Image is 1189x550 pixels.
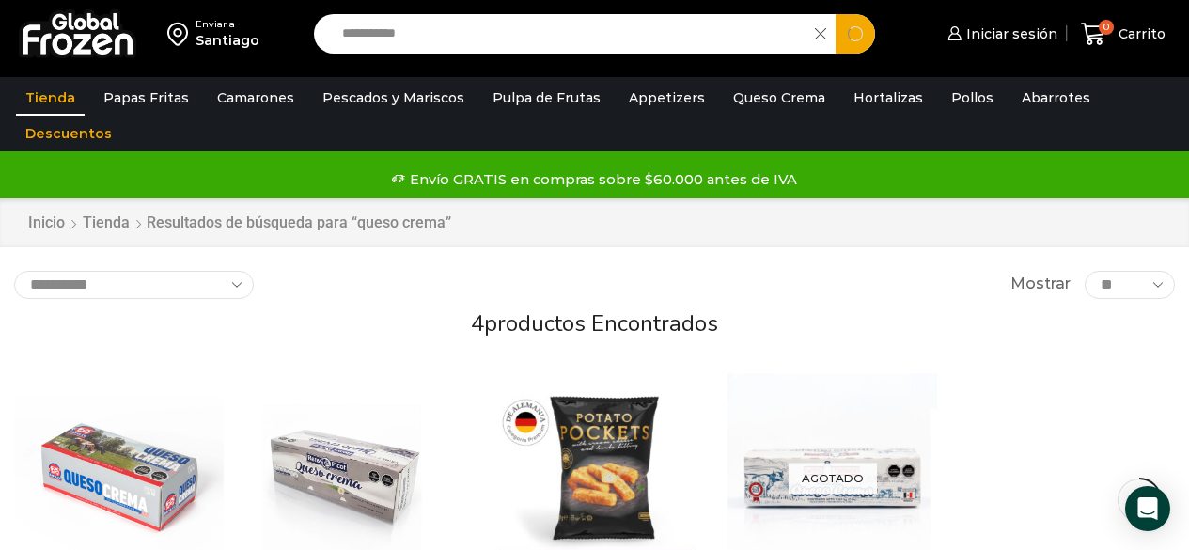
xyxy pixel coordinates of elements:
[14,271,254,299] select: Pedido de la tienda
[1010,274,1071,295] span: Mostrar
[942,80,1003,116] a: Pollos
[147,213,451,231] h1: Resultados de búsqueda para “queso crema”
[471,308,484,338] span: 4
[1099,20,1114,35] span: 0
[1114,24,1166,43] span: Carrito
[27,212,66,234] a: Inicio
[94,80,198,116] a: Papas Fritas
[943,15,1057,53] a: Iniciar sesión
[962,24,1057,43] span: Iniciar sesión
[1012,80,1100,116] a: Abarrotes
[1125,486,1170,531] div: Open Intercom Messenger
[1076,12,1170,56] a: 0 Carrito
[619,80,714,116] a: Appetizers
[167,18,196,50] img: address-field-icon.svg
[16,80,85,116] a: Tienda
[483,80,610,116] a: Pulpa de Frutas
[196,18,259,31] div: Enviar a
[789,463,877,494] p: Agotado
[208,80,304,116] a: Camarones
[836,14,875,54] button: Search button
[844,80,932,116] a: Hortalizas
[16,116,121,151] a: Descuentos
[27,212,451,234] nav: Breadcrumb
[82,212,131,234] a: Tienda
[313,80,474,116] a: Pescados y Mariscos
[196,31,259,50] div: Santiago
[724,80,835,116] a: Queso Crema
[484,308,718,338] span: productos encontrados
